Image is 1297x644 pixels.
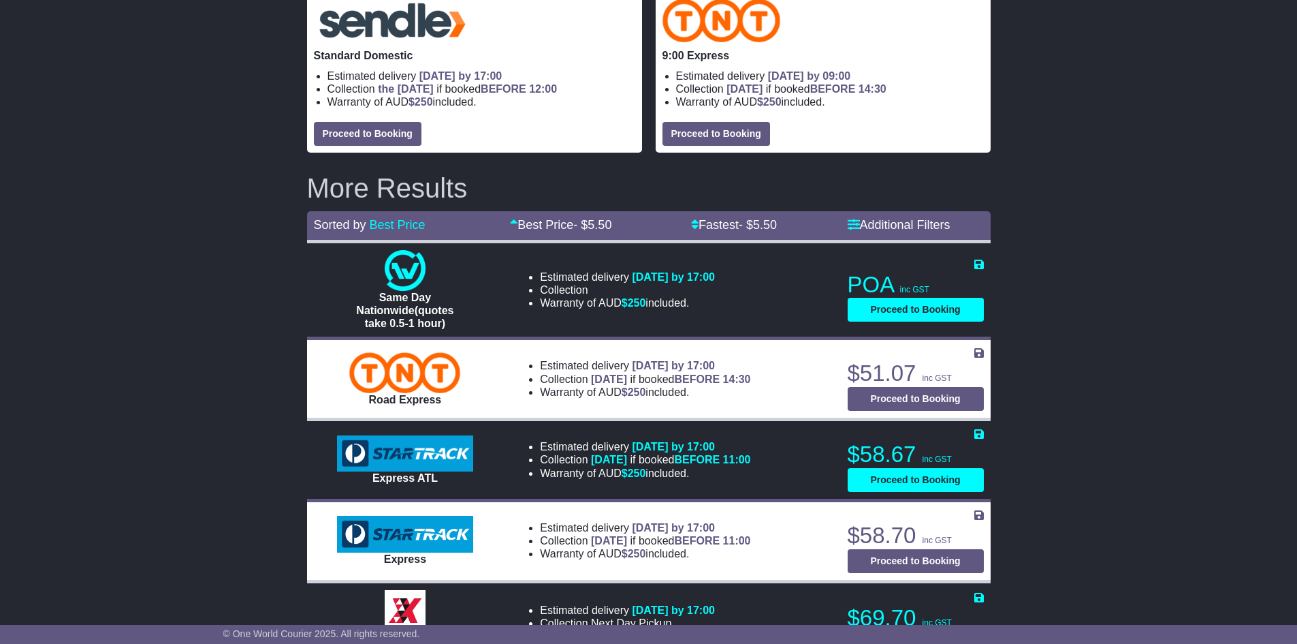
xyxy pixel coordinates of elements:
p: $69.70 [848,604,984,632]
span: if booked [726,83,886,95]
img: StarTrack: Express [337,516,473,553]
span: BEFORE [674,454,720,465]
li: Collection [676,82,984,95]
span: Road Express [369,394,442,405]
span: inc GST [923,618,952,628]
a: Best Price [370,218,426,232]
span: inc GST [900,285,929,294]
li: Collection [540,617,715,630]
span: © One World Courier 2025. All rights reserved. [223,628,420,639]
button: Proceed to Booking [848,549,984,573]
span: BEFORE [481,83,526,95]
span: [DATE] by 17:00 [632,441,715,453]
span: [DATE] [591,454,627,465]
li: Estimated delivery [540,440,750,453]
li: Estimated delivery [540,359,750,372]
a: Additional Filters [848,218,950,232]
span: if booked [591,454,750,465]
a: Fastest- $5.50 [691,218,777,232]
span: inc GST [923,455,952,464]
span: [DATE] by 17:00 [419,70,502,82]
li: Warranty of AUD included. [540,386,750,399]
h2: More Results [307,173,991,203]
img: StarTrack: Express ATL [337,435,473,472]
span: inc GST [923,536,952,545]
p: $51.07 [848,360,984,387]
span: 5.50 [588,218,611,232]
button: Proceed to Booking [314,122,421,146]
span: 14:30 [723,373,751,385]
li: Warranty of AUD included. [540,547,750,560]
li: Estimated delivery [540,271,715,283]
span: [DATE] by 17:00 [632,271,715,283]
span: - $ [739,218,777,232]
span: Same Day Nationwide(quotes take 0.5-1 hour) [356,292,453,329]
span: 250 [415,96,433,108]
li: Estimated delivery [676,70,984,82]
button: Proceed to Booking [848,387,984,411]
button: Proceed to Booking [848,468,984,492]
button: Proceed to Booking [848,298,984,322]
span: [DATE] by 17:00 [632,360,715,371]
span: $ [622,548,646,559]
span: Express [384,553,426,565]
img: Border Express: Express Parcel Service [385,590,426,631]
span: [DATE] by 17:00 [632,604,715,616]
li: Warranty of AUD included. [540,467,750,480]
span: $ [757,96,782,108]
span: [DATE] [726,83,763,95]
span: the [DATE] [378,83,433,95]
span: [DATE] by 17:00 [632,522,715,534]
li: Collection [540,373,750,386]
span: Express ATL [372,472,438,484]
span: if booked [591,535,750,547]
span: BEFORE [810,83,856,95]
span: 11:00 [723,535,751,547]
li: Warranty of AUD included. [676,95,984,108]
span: [DATE] by 09:00 [768,70,851,82]
span: $ [622,297,646,309]
span: $ [409,96,433,108]
span: BEFORE [674,373,720,385]
a: Best Price- $5.50 [510,218,611,232]
li: Estimated delivery [540,604,715,617]
img: TNT Domestic: Road Express [349,352,460,393]
span: 250 [628,297,646,309]
li: Warranty of AUD included. [327,95,635,108]
li: Warranty of AUD included. [540,296,715,309]
img: One World Courier: Same Day Nationwide(quotes take 0.5-1 hour) [385,250,426,291]
span: [DATE] [591,535,627,547]
button: Proceed to Booking [662,122,770,146]
span: Sorted by [314,218,366,232]
span: 14:30 [859,83,886,95]
li: Collection [540,453,750,466]
span: $ [622,386,646,398]
p: $58.70 [848,522,984,549]
span: 250 [628,548,646,559]
p: Standard Domestic [314,49,635,62]
span: 11:00 [723,454,751,465]
span: BEFORE [674,535,720,547]
span: 250 [628,386,646,398]
span: 5.50 [753,218,777,232]
span: 250 [628,467,646,479]
span: $ [622,467,646,479]
li: Collection [540,283,715,296]
span: if booked [378,83,557,95]
li: Collection [540,534,750,547]
span: - $ [573,218,611,232]
li: Collection [327,82,635,95]
span: 250 [763,96,782,108]
li: Estimated delivery [540,521,750,534]
span: 12:00 [529,83,557,95]
li: Estimated delivery [327,70,635,82]
p: POA [848,271,984,298]
span: [DATE] [591,373,627,385]
p: 9:00 Express [662,49,984,62]
span: inc GST [923,373,952,383]
p: $58.67 [848,441,984,468]
span: Next Day Pickup [591,617,671,629]
span: if booked [591,373,750,385]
